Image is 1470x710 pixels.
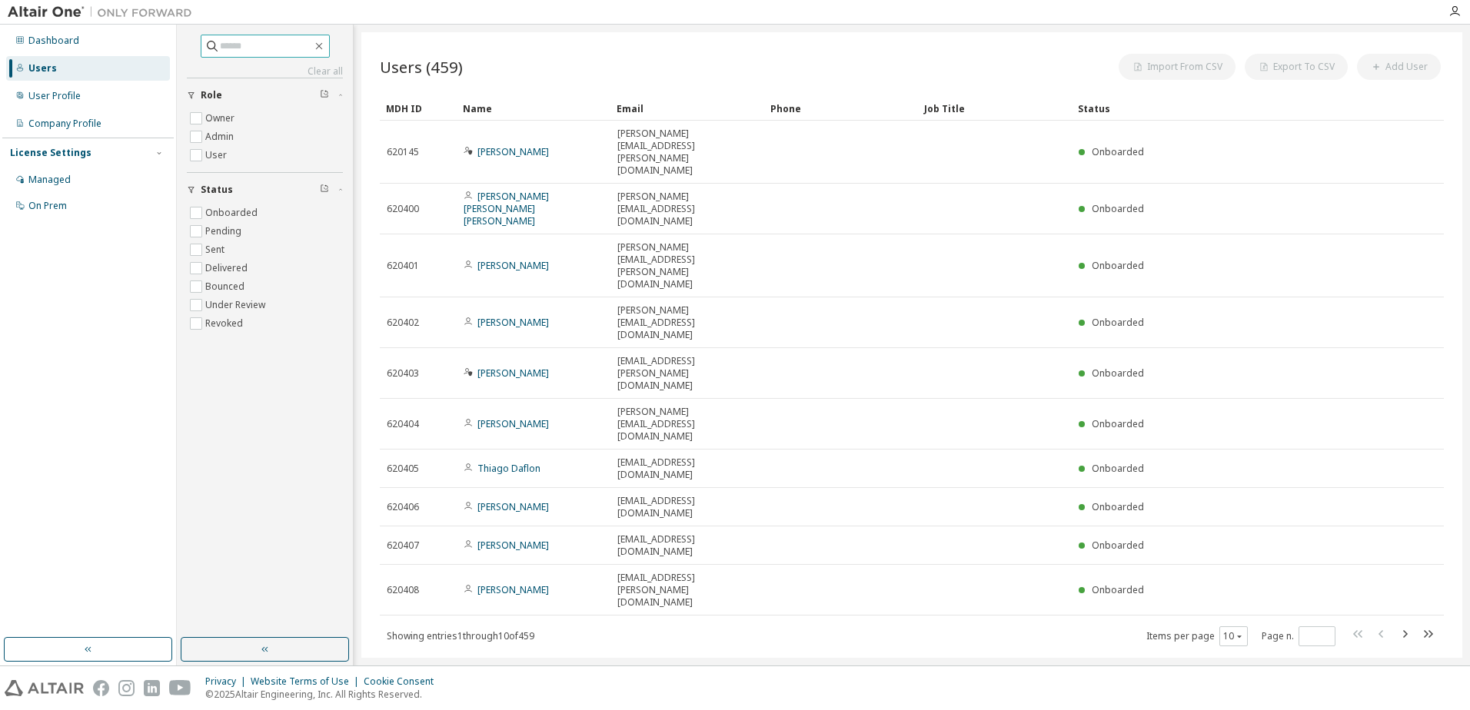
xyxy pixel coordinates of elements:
[617,495,757,519] span: [EMAIL_ADDRESS][DOMAIN_NAME]
[144,680,160,696] img: linkedin.svg
[617,456,757,481] span: [EMAIL_ADDRESS][DOMAIN_NAME]
[28,62,57,75] div: Users
[201,89,222,101] span: Role
[770,96,912,121] div: Phone
[1092,583,1144,596] span: Onboarded
[464,190,549,227] a: [PERSON_NAME] [PERSON_NAME] [PERSON_NAME]
[205,259,251,277] label: Delivered
[28,35,79,47] div: Dashboard
[477,500,549,513] a: [PERSON_NAME]
[1092,417,1144,430] span: Onboarded
[387,584,419,596] span: 620408
[617,304,757,341] span: [PERSON_NAME][EMAIL_ADDRESS][DOMAIN_NAME]
[387,418,419,430] span: 620404
[463,96,604,121] div: Name
[617,533,757,558] span: [EMAIL_ADDRESS][DOMAIN_NAME]
[205,675,251,688] div: Privacy
[1223,630,1244,642] button: 10
[477,259,549,272] a: [PERSON_NAME]
[28,90,81,102] div: User Profile
[386,96,451,121] div: MDH ID
[93,680,109,696] img: facebook.svg
[205,688,443,701] p: © 2025 Altair Engineering, Inc. All Rights Reserved.
[205,128,237,146] label: Admin
[387,463,419,475] span: 620405
[1245,54,1348,80] button: Export To CSV
[1092,145,1144,158] span: Onboarded
[617,355,757,392] span: [EMAIL_ADDRESS][PERSON_NAME][DOMAIN_NAME]
[1146,626,1248,646] span: Items per page
[187,65,343,78] a: Clear all
[187,173,343,207] button: Status
[1119,54,1236,80] button: Import From CSV
[205,277,248,296] label: Bounced
[477,417,549,430] a: [PERSON_NAME]
[387,203,419,215] span: 620400
[477,316,549,329] a: [PERSON_NAME]
[924,96,1066,121] div: Job Title
[28,200,67,212] div: On Prem
[118,680,135,696] img: instagram.svg
[205,241,228,259] label: Sent
[8,5,200,20] img: Altair One
[617,128,757,177] span: [PERSON_NAME][EMAIL_ADDRESS][PERSON_NAME][DOMAIN_NAME]
[1092,316,1144,329] span: Onboarded
[1262,626,1335,646] span: Page n.
[1078,96,1364,121] div: Status
[251,675,364,688] div: Website Terms of Use
[28,174,71,186] div: Managed
[1357,54,1441,80] button: Add User
[10,147,91,159] div: License Settings
[477,367,549,380] a: [PERSON_NAME]
[617,191,757,227] span: [PERSON_NAME][EMAIL_ADDRESS][DOMAIN_NAME]
[1092,202,1144,215] span: Onboarded
[169,680,191,696] img: youtube.svg
[28,118,101,130] div: Company Profile
[320,184,329,196] span: Clear filter
[187,78,343,112] button: Role
[205,296,268,314] label: Under Review
[201,184,233,196] span: Status
[1092,259,1144,272] span: Onboarded
[320,89,329,101] span: Clear filter
[205,204,261,222] label: Onboarded
[380,56,463,78] span: Users (459)
[205,314,246,333] label: Revoked
[205,222,244,241] label: Pending
[477,145,549,158] a: [PERSON_NAME]
[1092,539,1144,552] span: Onboarded
[205,146,230,164] label: User
[387,146,419,158] span: 620145
[205,109,238,128] label: Owner
[5,680,84,696] img: altair_logo.svg
[364,675,443,688] div: Cookie Consent
[387,260,419,272] span: 620401
[617,572,757,609] span: [EMAIL_ADDRESS][PERSON_NAME][DOMAIN_NAME]
[1092,367,1144,380] span: Onboarded
[617,406,757,443] span: [PERSON_NAME][EMAIL_ADDRESS][DOMAIN_NAME]
[477,583,549,596] a: [PERSON_NAME]
[477,539,549,552] a: [PERSON_NAME]
[1092,462,1144,475] span: Onboarded
[1092,500,1144,513] span: Onboarded
[617,96,758,121] div: Email
[387,317,419,329] span: 620402
[387,501,419,513] span: 620406
[617,241,757,290] span: [PERSON_NAME][EMAIL_ADDRESS][PERSON_NAME][DOMAIN_NAME]
[387,629,534,642] span: Showing entries 1 through 10 of 459
[477,462,540,475] a: Thiago Daflon
[387,539,419,552] span: 620407
[387,367,419,380] span: 620403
